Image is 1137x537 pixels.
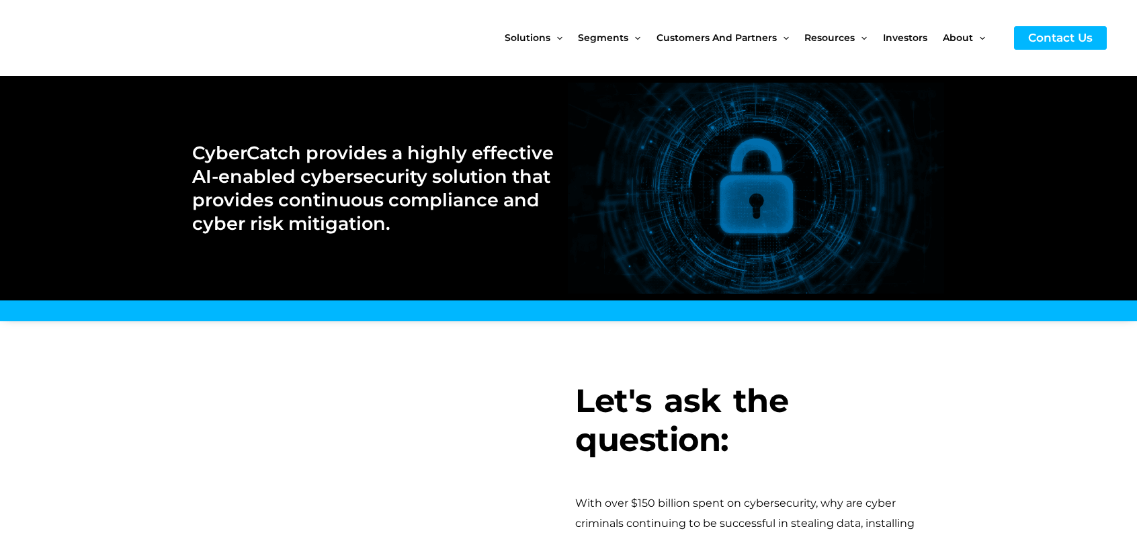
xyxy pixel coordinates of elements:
span: Menu Toggle [628,9,640,66]
a: Contact Us [1014,26,1107,50]
span: Menu Toggle [550,9,562,66]
span: Menu Toggle [777,9,789,66]
span: Solutions [505,9,550,66]
span: Menu Toggle [855,9,867,66]
span: Segments [578,9,628,66]
span: Menu Toggle [973,9,985,66]
nav: Site Navigation: New Main Menu [505,9,1001,66]
h3: Let's ask the question: [575,382,945,459]
img: CyberCatch [24,10,185,66]
span: About [943,9,973,66]
span: Customers and Partners [657,9,777,66]
span: Resources [804,9,855,66]
span: Investors [883,9,927,66]
a: Investors [883,9,943,66]
h2: CyberCatch provides a highly effective AI-enabled cybersecurity solution that provides continuous... [192,141,554,235]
